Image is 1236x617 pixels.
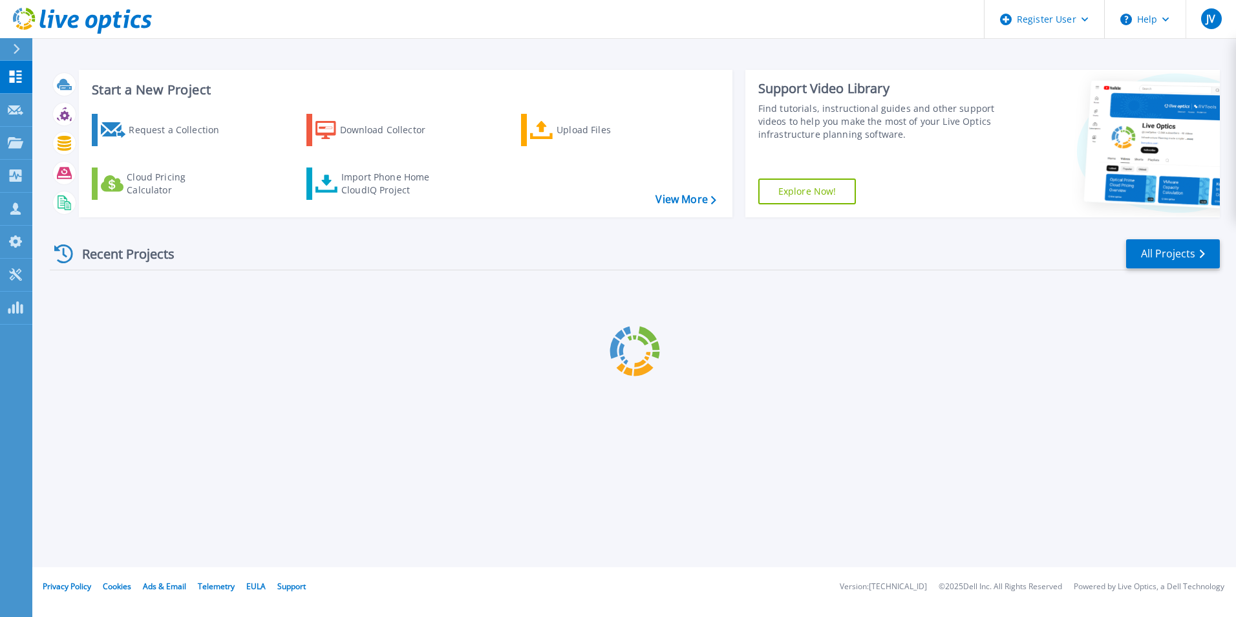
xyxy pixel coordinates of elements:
span: JV [1206,14,1215,24]
h3: Start a New Project [92,83,716,97]
a: Ads & Email [143,581,186,592]
div: Cloud Pricing Calculator [127,171,230,197]
li: Powered by Live Optics, a Dell Technology [1074,583,1224,591]
div: Find tutorials, instructional guides and other support videos to help you make the most of your L... [758,102,1000,141]
a: All Projects [1126,239,1220,268]
div: Support Video Library [758,80,1000,97]
div: Import Phone Home CloudIQ Project [341,171,442,197]
a: Telemetry [198,581,235,592]
li: Version: [TECHNICAL_ID] [840,583,927,591]
a: Cookies [103,581,131,592]
a: Cloud Pricing Calculator [92,168,236,200]
li: © 2025 Dell Inc. All Rights Reserved [939,583,1062,591]
a: Privacy Policy [43,581,91,592]
div: Download Collector [340,117,443,143]
a: EULA [246,581,266,592]
a: Upload Files [521,114,665,146]
a: Download Collector [306,114,451,146]
a: Explore Now! [758,179,857,204]
a: View More [655,193,716,206]
div: Upload Files [557,117,660,143]
a: Support [277,581,306,592]
div: Request a Collection [129,117,232,143]
a: Request a Collection [92,114,236,146]
div: Recent Projects [50,238,192,270]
